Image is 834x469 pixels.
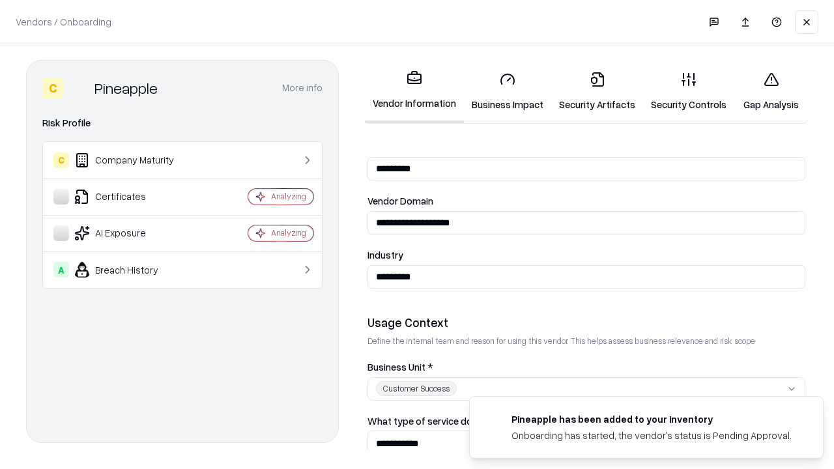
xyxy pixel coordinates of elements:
a: Vendor Information [365,60,464,123]
div: AI Exposure [53,225,209,241]
label: Vendor Domain [367,196,805,206]
div: Onboarding has started, the vendor's status is Pending Approval. [511,429,792,442]
div: Analyzing [271,191,306,202]
label: What type of service does the vendor provide? * [367,416,805,426]
div: Pineapple has been added to your inventory [511,412,792,426]
img: Pineapple [68,78,89,98]
button: Customer Success [367,377,805,401]
div: Risk Profile [42,115,323,131]
div: Certificates [53,189,209,205]
div: C [53,152,69,168]
a: Gap Analysis [734,61,808,122]
a: Business Impact [464,61,551,122]
a: Security Artifacts [551,61,643,122]
div: Analyzing [271,227,306,238]
div: A [53,262,69,277]
div: Company Maturity [53,152,209,168]
a: Security Controls [643,61,734,122]
div: Usage Context [367,315,805,330]
label: Industry [367,250,805,260]
button: More info [282,76,323,100]
label: Business Unit * [367,362,805,372]
img: pineappleenergy.com [485,412,501,428]
p: Vendors / Onboarding [16,15,111,29]
p: Define the internal team and reason for using this vendor. This helps assess business relevance a... [367,335,805,347]
div: Pineapple [94,78,158,98]
div: C [42,78,63,98]
div: Breach History [53,262,209,277]
div: Customer Success [376,381,457,396]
